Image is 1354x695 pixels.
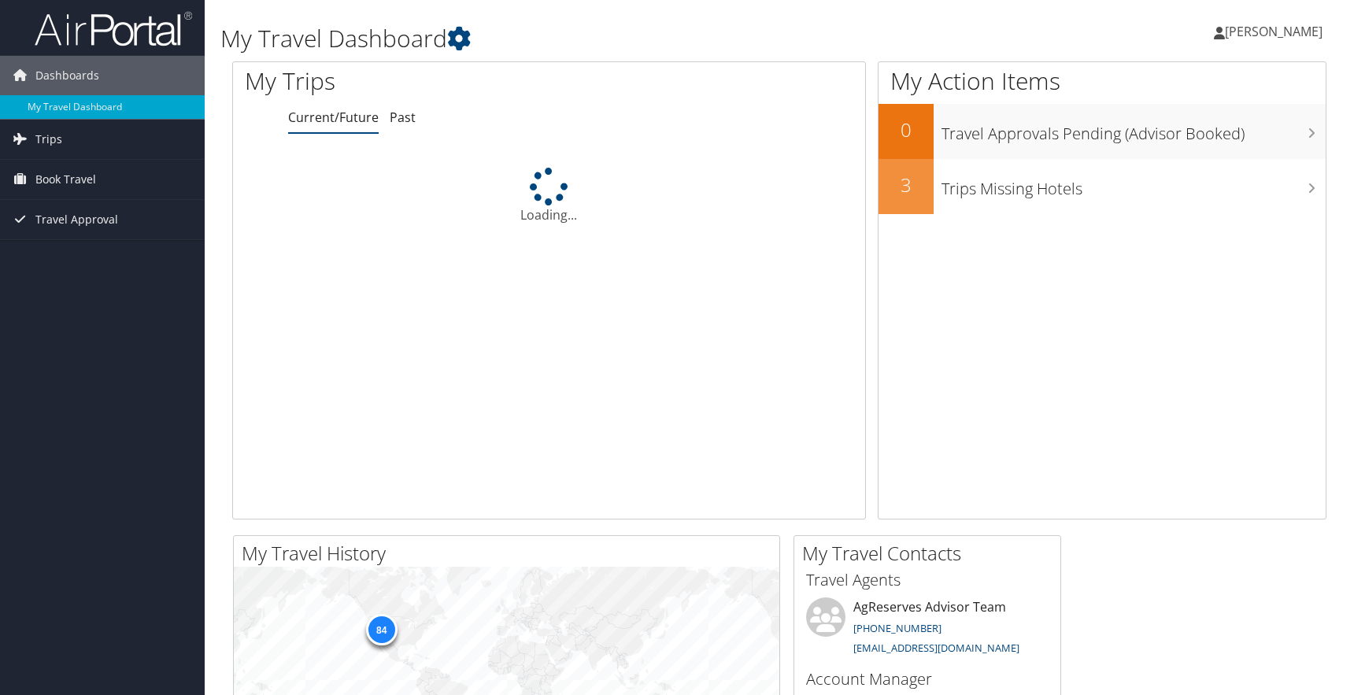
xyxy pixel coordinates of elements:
span: [PERSON_NAME] [1225,23,1323,40]
h1: My Trips [245,65,590,98]
span: Trips [35,120,62,159]
span: Dashboards [35,56,99,95]
span: Travel Approval [35,200,118,239]
a: 0Travel Approvals Pending (Advisor Booked) [879,104,1326,159]
img: airportal-logo.png [35,10,192,47]
h2: 3 [879,172,934,198]
h3: Travel Approvals Pending (Advisor Booked) [942,115,1326,145]
span: Book Travel [35,160,96,199]
a: [PHONE_NUMBER] [853,621,942,635]
h2: 0 [879,116,934,143]
h1: My Action Items [879,65,1326,98]
h2: My Travel Contacts [802,540,1060,567]
h1: My Travel Dashboard [220,22,966,55]
div: 84 [365,614,397,645]
h3: Account Manager [806,668,1049,690]
h2: My Travel History [242,540,779,567]
a: Current/Future [288,109,379,126]
h3: Trips Missing Hotels [942,170,1326,200]
a: [PERSON_NAME] [1214,8,1338,55]
li: AgReserves Advisor Team [798,597,1056,662]
a: 3Trips Missing Hotels [879,159,1326,214]
a: Past [390,109,416,126]
a: [EMAIL_ADDRESS][DOMAIN_NAME] [853,641,1019,655]
h3: Travel Agents [806,569,1049,591]
div: Loading... [233,168,865,224]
